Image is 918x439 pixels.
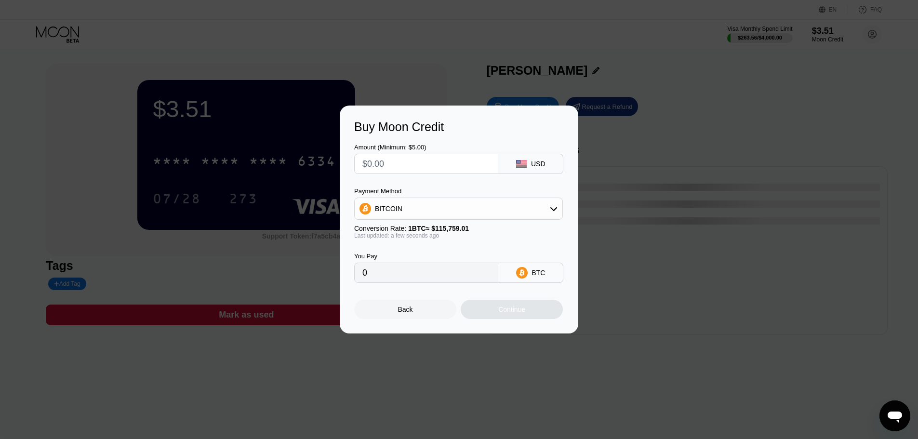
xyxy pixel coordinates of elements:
div: You Pay [354,253,498,260]
div: Back [354,300,456,319]
div: BITCOIN [355,199,562,218]
div: Buy Moon Credit [354,120,564,134]
input: $0.00 [362,154,490,173]
div: Payment Method [354,187,563,195]
div: Last updated: a few seconds ago [354,232,563,239]
div: USD [531,160,545,168]
div: Amount (Minimum: $5.00) [354,144,498,151]
div: BITCOIN [375,205,402,213]
iframe: Button to launch messaging window [879,400,910,431]
div: BTC [532,269,545,277]
div: Conversion Rate: [354,225,563,232]
div: Back [398,306,413,313]
span: 1 BTC ≈ $115,759.01 [408,225,469,232]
